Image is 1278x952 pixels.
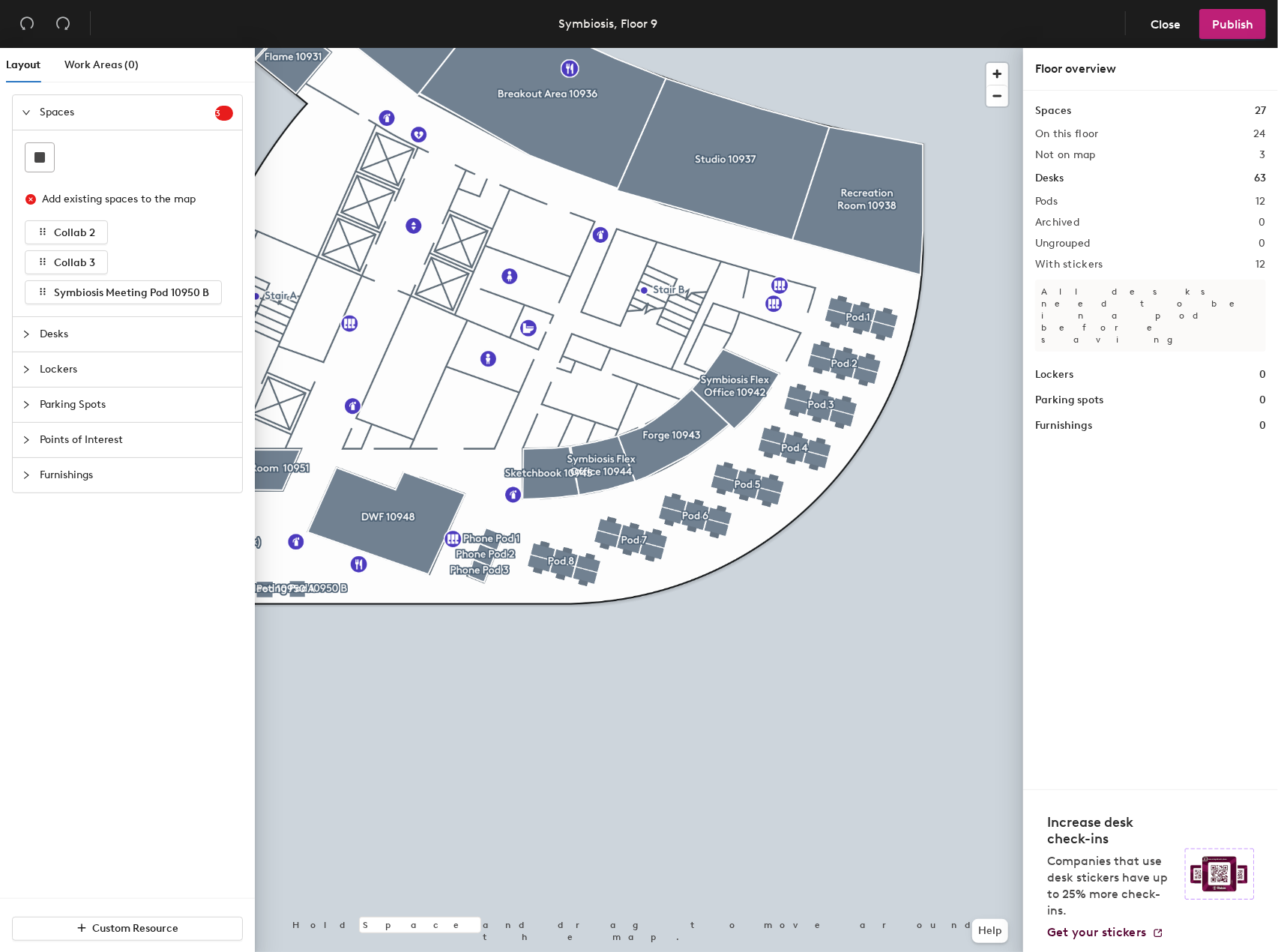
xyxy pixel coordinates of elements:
sup: 3 [215,106,233,121]
span: close-circle [25,194,36,205]
span: Symbiosis Meeting Pod 10950 B [54,286,209,299]
span: Close [1151,17,1181,31]
h1: Desks [1035,170,1064,187]
h2: 12 [1256,196,1266,208]
span: 3 [215,108,233,118]
a: Get your stickers [1047,925,1164,940]
h2: Ungrouped [1035,238,1091,250]
div: Floor overview [1035,60,1266,78]
div: Add existing spaces to the map [42,191,220,208]
button: Symbiosis Meeting Pod 10950 B [25,280,222,304]
span: Spaces [40,95,215,130]
p: Companies that use desk stickers have up to 25% more check-ins. [1047,853,1176,919]
img: Sticker logo [1185,849,1254,900]
span: Collab 2 [54,226,95,239]
h1: Lockers [1035,367,1073,383]
span: Collab 3 [54,256,95,269]
span: collapsed [22,330,31,339]
h1: Spaces [1035,103,1071,119]
h2: With stickers [1035,259,1103,271]
button: Collab 2 [25,220,108,244]
span: collapsed [22,400,31,409]
h2: 24 [1253,128,1266,140]
span: collapsed [22,365,31,374]
h1: 63 [1254,170,1266,187]
span: Layout [6,58,40,71]
span: undo [19,16,34,31]
span: Get your stickers [1047,925,1146,939]
h2: 0 [1259,238,1266,250]
button: Publish [1199,9,1266,39]
span: Furnishings [40,458,233,492]
span: Publish [1212,17,1253,31]
span: Desks [40,317,233,352]
h1: 0 [1259,418,1266,434]
h2: 12 [1256,259,1266,271]
h1: 0 [1259,392,1266,409]
h1: Furnishings [1035,418,1092,434]
span: Work Areas (0) [64,58,139,71]
span: collapsed [22,471,31,480]
h4: Increase desk check-ins [1047,814,1176,847]
h1: Parking spots [1035,392,1103,409]
h2: 0 [1259,217,1266,229]
span: Points of Interest [40,423,233,457]
button: Help [972,919,1008,943]
div: Symbiosis, Floor 9 [558,14,657,33]
button: Redo (⌘ + ⇧ + Z) [48,9,78,39]
h2: 3 [1260,149,1266,161]
h1: 0 [1259,367,1266,383]
span: Parking Spots [40,388,233,422]
button: Undo (⌘ + Z) [12,9,42,39]
button: Custom Resource [12,917,243,941]
h2: Pods [1035,196,1058,208]
span: collapsed [22,436,31,445]
p: All desks need to be in a pod before saving [1035,280,1266,352]
span: Lockers [40,352,233,387]
button: Close [1138,9,1193,39]
h2: On this floor [1035,128,1099,140]
h2: Archived [1035,217,1079,229]
span: expanded [22,108,31,117]
h2: Not on map [1035,149,1096,161]
h1: 27 [1255,103,1266,119]
span: Custom Resource [93,922,179,935]
button: Collab 3 [25,250,108,274]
